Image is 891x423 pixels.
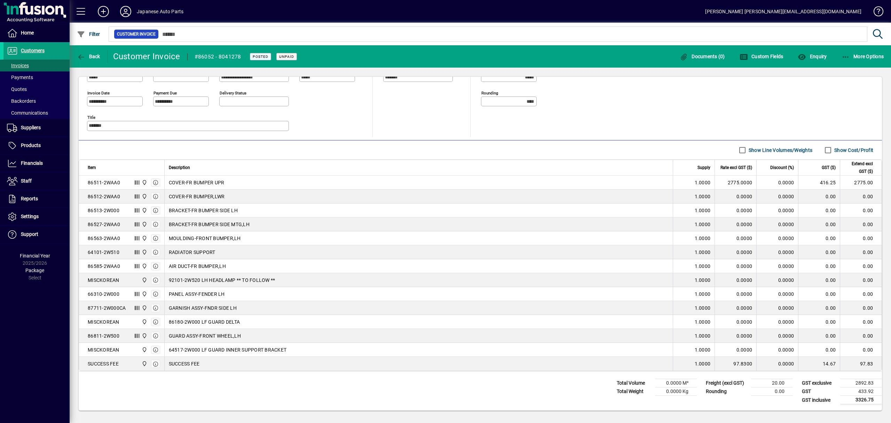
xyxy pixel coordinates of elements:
span: 86180-2W000 LF GUARD DELTA [169,318,240,325]
span: Item [88,164,96,171]
td: 0.0000 M³ [655,379,697,387]
a: Staff [3,172,70,190]
td: 0.00 [798,231,840,245]
button: More Options [840,50,886,63]
span: Support [21,231,38,237]
td: 0.00 [840,259,882,273]
span: Documents (0) [680,54,725,59]
td: Total Volume [613,379,655,387]
span: Description [169,164,190,171]
td: 0.0000 [756,357,798,371]
div: 2775.0000 [719,179,752,186]
span: SUCCESS FEE [169,360,200,367]
button: Enquiry [796,50,828,63]
td: 0.0000 [756,176,798,190]
td: 0.00 [751,387,793,396]
span: 1.0000 [695,221,711,228]
div: 0.0000 [719,221,752,228]
a: Quotes [3,83,70,95]
span: COVER-FR BUMPER,LWR [169,193,225,200]
span: Central [140,193,148,200]
div: SUCCESS FEE [88,360,119,367]
td: GST exclusive [798,379,840,387]
td: 0.0000 [756,287,798,301]
span: Quotes [7,86,27,92]
span: Suppliers [21,125,41,130]
td: 0.00 [840,343,882,357]
span: Extend excl GST ($) [844,160,873,175]
span: Products [21,143,41,148]
span: 1.0000 [695,193,711,200]
div: 86512-2WAA0 [88,193,120,200]
div: 0.0000 [719,305,752,312]
td: 0.00 [840,273,882,287]
span: MOULDING-FRONT BUMPER,LH [169,235,241,242]
td: 0.00 [840,231,882,245]
a: Home [3,24,70,42]
span: AIR DUCT-FR BUMPER,LH [169,263,226,270]
td: 3326.75 [840,396,882,405]
td: 0.00 [840,203,882,217]
button: Profile [115,5,137,18]
td: 0.00 [840,287,882,301]
div: 97.8300 [719,360,752,367]
div: 86527-2WAA0 [88,221,120,228]
span: Central [140,248,148,256]
div: 86513-2W000 [88,207,119,214]
span: Financial Year [20,253,50,259]
span: 64517-2W000 LF GUARD INNER SUPPORT BRACKET [169,346,287,353]
td: 0.0000 [756,245,798,259]
span: Settings [21,214,39,219]
td: 0.0000 [756,190,798,203]
span: GARNISH ASSY-FNDR SIDE LH [169,305,237,312]
span: Unpaid [279,54,294,59]
td: 0.0000 [756,259,798,273]
span: GUARD ASSY-FRONT WHEEL,LH [169,332,241,339]
a: Financials [3,155,70,172]
div: MISCKOREAN [88,346,119,353]
span: BRACKET-FR BUMPER SIDE LH [169,207,238,214]
span: Filter [77,31,100,37]
span: COVER-FR BUMPER UPR [169,179,224,186]
div: 0.0000 [719,332,752,339]
span: 1.0000 [695,305,711,312]
button: Add [92,5,115,18]
span: Central [140,207,148,214]
div: 86585-2WAA0 [88,263,120,270]
span: Payments [7,75,33,80]
span: Back [77,54,100,59]
span: Discount (%) [770,164,794,171]
td: 0.00 [798,315,840,329]
td: 0.00 [798,259,840,273]
div: 0.0000 [719,193,752,200]
div: [PERSON_NAME] [PERSON_NAME][EMAIL_ADDRESS][DOMAIN_NAME] [705,6,861,17]
a: Payments [3,71,70,83]
span: 1.0000 [695,318,711,325]
td: GST inclusive [798,396,840,405]
td: 0.00 [840,301,882,315]
div: Customer Invoice [113,51,180,62]
a: Support [3,226,70,243]
span: RADIATOR SUPPORT [169,249,215,256]
span: Central [140,290,148,298]
div: 0.0000 [719,277,752,284]
button: Filter [75,28,102,40]
span: Central [140,179,148,186]
td: GST [798,387,840,396]
mat-label: Title [87,115,95,120]
div: MISCKOREAN [88,277,119,284]
span: 1.0000 [695,207,711,214]
mat-label: Delivery status [220,91,246,95]
span: 1.0000 [695,291,711,298]
a: Backorders [3,95,70,107]
td: 0.00 [798,217,840,231]
td: Freight (excl GST) [702,379,751,387]
span: Home [21,30,34,36]
span: PANEL ASSY-FENDER LH [169,291,225,298]
span: Central [140,332,148,340]
span: 1.0000 [695,360,711,367]
span: 1.0000 [695,249,711,256]
td: 0.00 [840,315,882,329]
span: Central [140,221,148,228]
a: Reports [3,190,70,208]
